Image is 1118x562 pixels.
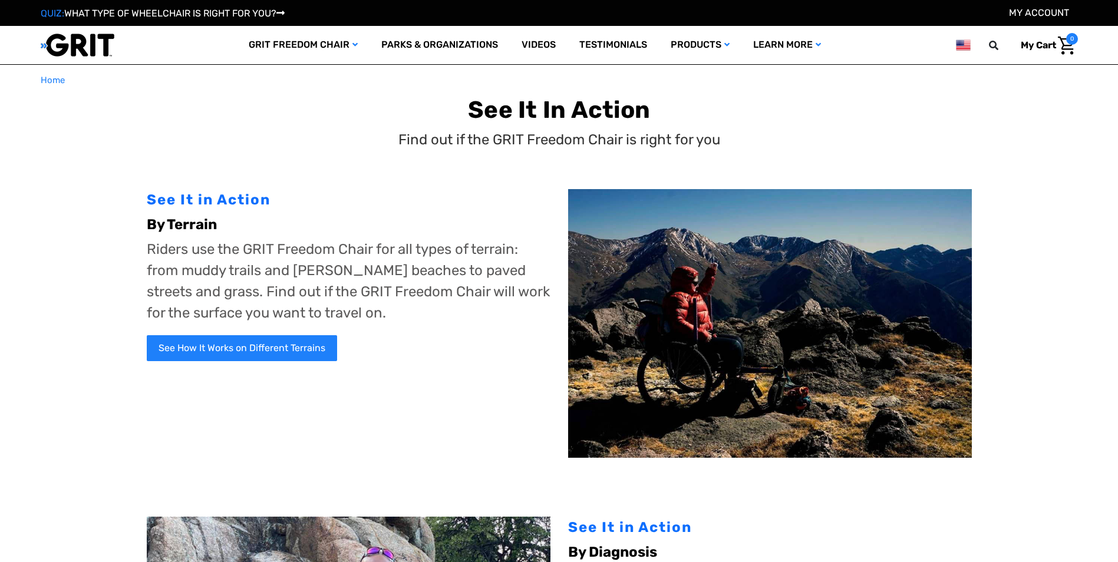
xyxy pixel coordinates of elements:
div: See It in Action [147,189,550,210]
img: Melissa on rocky terrain using GRIT Freedom Chair hiking [568,189,972,458]
input: Search [994,33,1012,58]
a: Testimonials [568,26,659,64]
p: Riders use the GRIT Freedom Chair for all types of terrain: from muddy trails and [PERSON_NAME] b... [147,239,550,323]
a: Parks & Organizations [370,26,510,64]
a: Home [41,74,65,87]
a: QUIZ:WHAT TYPE OF WHEELCHAIR IS RIGHT FOR YOU? [41,8,285,19]
b: By Diagnosis [568,544,657,560]
span: Home [41,75,65,85]
a: Account [1009,7,1069,18]
a: Products [659,26,741,64]
p: Find out if the GRIT Freedom Chair is right for you [398,129,720,150]
a: Learn More [741,26,833,64]
a: Cart with 0 items [1012,33,1078,58]
img: Cart [1058,37,1075,55]
div: See It in Action [568,517,972,538]
span: QUIZ: [41,8,64,19]
b: See It In Action [468,96,650,124]
nav: Breadcrumb [41,74,1078,87]
span: 0 [1066,33,1078,45]
a: GRIT Freedom Chair [237,26,370,64]
img: us.png [956,38,970,52]
a: Videos [510,26,568,64]
b: By Terrain [147,216,217,233]
a: See How It Works on Different Terrains [147,335,337,361]
span: My Cart [1021,39,1056,51]
img: GRIT All-Terrain Wheelchair and Mobility Equipment [41,33,114,57]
